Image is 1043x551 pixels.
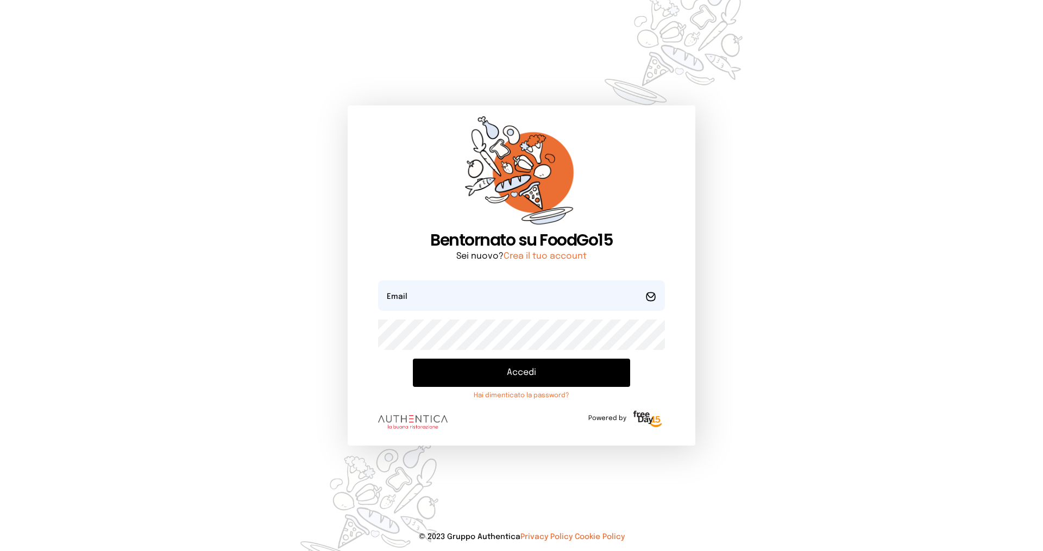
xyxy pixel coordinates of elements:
[378,415,448,429] img: logo.8f33a47.png
[378,230,665,250] h1: Bentornato su FoodGo15
[575,533,625,541] a: Cookie Policy
[588,414,626,423] span: Powered by
[631,409,665,430] img: logo-freeday.3e08031.png
[378,250,665,263] p: Sei nuovo?
[413,391,630,400] a: Hai dimenticato la password?
[465,116,578,231] img: sticker-orange.65babaf.png
[413,359,630,387] button: Accedi
[17,531,1026,542] p: © 2023 Gruppo Authentica
[520,533,573,541] a: Privacy Policy
[504,252,587,261] a: Crea il tuo account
